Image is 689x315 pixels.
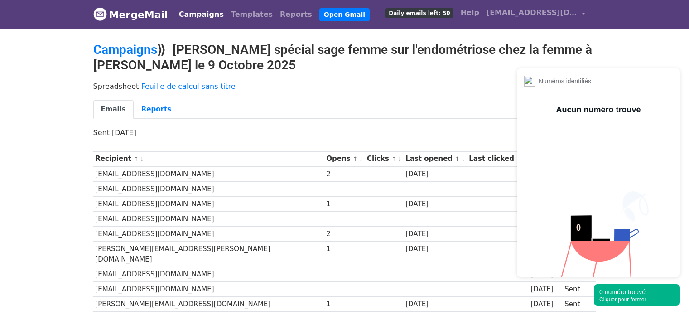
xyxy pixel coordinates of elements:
a: Help [457,4,483,22]
a: ↑ [353,155,358,162]
div: [DATE] [405,244,464,254]
td: [EMAIL_ADDRESS][DOMAIN_NAME] [93,267,324,281]
span: [EMAIL_ADDRESS][DOMAIN_NAME] [487,7,577,18]
div: 1 [326,199,362,209]
a: Daily emails left: 50 [382,4,457,22]
th: Last opened [403,151,467,166]
td: [EMAIL_ADDRESS][DOMAIN_NAME] [93,181,324,196]
div: 1 [326,244,362,254]
a: Emails [93,100,134,119]
a: [EMAIL_ADDRESS][DOMAIN_NAME] [483,4,589,25]
div: Widget de chat [644,271,689,315]
p: Sent [DATE] [93,128,596,137]
div: 2 [326,229,362,239]
th: Recipient [93,151,324,166]
h2: ⟫ [PERSON_NAME] spécial sage femme sur l'endométriose chez la femme à [PERSON_NAME] le 9 Octobre ... [93,42,596,73]
td: [PERSON_NAME][EMAIL_ADDRESS][PERSON_NAME][DOMAIN_NAME] [93,242,324,267]
a: Open Gmail [319,8,370,21]
a: ↓ [461,155,466,162]
th: Last clicked [467,151,529,166]
td: [EMAIL_ADDRESS][DOMAIN_NAME] [93,227,324,242]
a: Templates [227,5,276,24]
a: ↓ [140,155,145,162]
img: MergeMail logo [93,7,107,21]
div: [DATE] [405,199,464,209]
td: [EMAIL_ADDRESS][DOMAIN_NAME] [93,212,324,227]
a: Feuille de calcul sans titre [141,82,236,91]
p: Spreadsheet: [93,82,596,91]
span: Daily emails left: 50 [385,8,453,18]
a: MergeMail [93,5,168,24]
a: ↑ [134,155,139,162]
a: Campaigns [175,5,227,24]
a: Reports [134,100,179,119]
div: [DATE] [405,169,464,179]
td: [EMAIL_ADDRESS][DOMAIN_NAME] [93,166,324,181]
div: [DATE] [405,229,464,239]
div: 1 [326,299,362,310]
div: 2 [326,169,362,179]
a: ↓ [359,155,364,162]
th: Opens [324,151,365,166]
a: ↑ [391,155,396,162]
td: [EMAIL_ADDRESS][DOMAIN_NAME] [93,281,324,296]
a: ↑ [455,155,460,162]
th: Clicks [365,151,403,166]
td: [PERSON_NAME][EMAIL_ADDRESS][DOMAIN_NAME] [93,297,324,312]
a: Campaigns [93,42,157,57]
td: [EMAIL_ADDRESS][DOMAIN_NAME] [93,196,324,211]
a: ↓ [397,155,402,162]
iframe: Chat Widget [644,271,689,315]
div: [DATE] [405,299,464,310]
a: Reports [276,5,316,24]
